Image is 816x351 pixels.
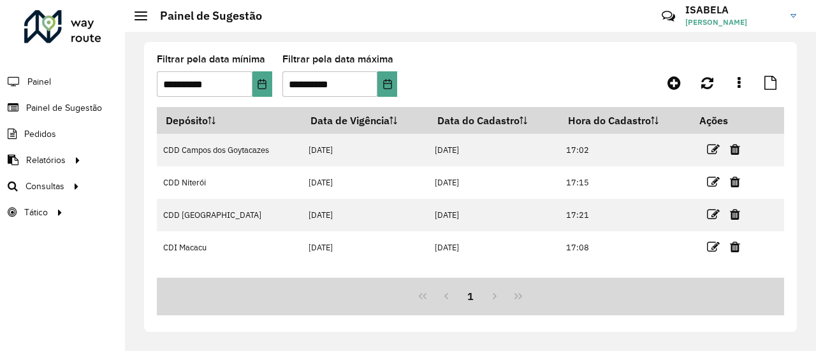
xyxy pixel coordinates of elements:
td: [DATE] [302,199,428,231]
span: Tático [24,206,48,219]
a: Contato Rápido [655,3,682,30]
td: 17:08 [559,231,690,264]
th: Data de Vigência [302,107,428,134]
button: Choose Date [377,71,397,97]
td: [DATE] [428,199,559,231]
td: [DATE] [428,166,559,199]
td: CDD [GEOGRAPHIC_DATA] [157,199,302,231]
a: Excluir [730,206,740,223]
label: Filtrar pela data máxima [282,52,393,67]
td: [DATE] [428,231,559,264]
th: Ações [690,107,767,134]
span: Consultas [25,180,64,193]
button: 1 [458,284,483,308]
td: CDD Niterói [157,166,302,199]
th: Depósito [157,107,302,134]
h3: ISABELA [685,4,781,16]
td: 17:21 [559,199,690,231]
td: [DATE] [302,231,428,264]
td: [DATE] [302,134,428,166]
a: Editar [707,238,720,255]
td: [DATE] [302,166,428,199]
label: Filtrar pela data mínima [157,52,265,67]
td: 17:02 [559,134,690,166]
td: CDI Macacu [157,231,302,264]
a: Editar [707,141,720,158]
a: Editar [707,206,720,223]
a: Excluir [730,238,740,255]
button: Choose Date [252,71,272,97]
td: 17:15 [559,166,690,199]
a: Excluir [730,173,740,190]
span: Pedidos [24,127,56,141]
span: Relatórios [26,154,66,167]
td: [DATE] [428,134,559,166]
span: Painel [27,75,51,89]
th: Data do Cadastro [428,107,559,134]
span: [PERSON_NAME] [685,17,781,28]
a: Editar [707,173,720,190]
th: Hora do Cadastro [559,107,690,134]
a: Excluir [730,141,740,158]
span: Painel de Sugestão [26,101,102,115]
h2: Painel de Sugestão [147,9,262,23]
td: CDD Campos dos Goytacazes [157,134,302,166]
